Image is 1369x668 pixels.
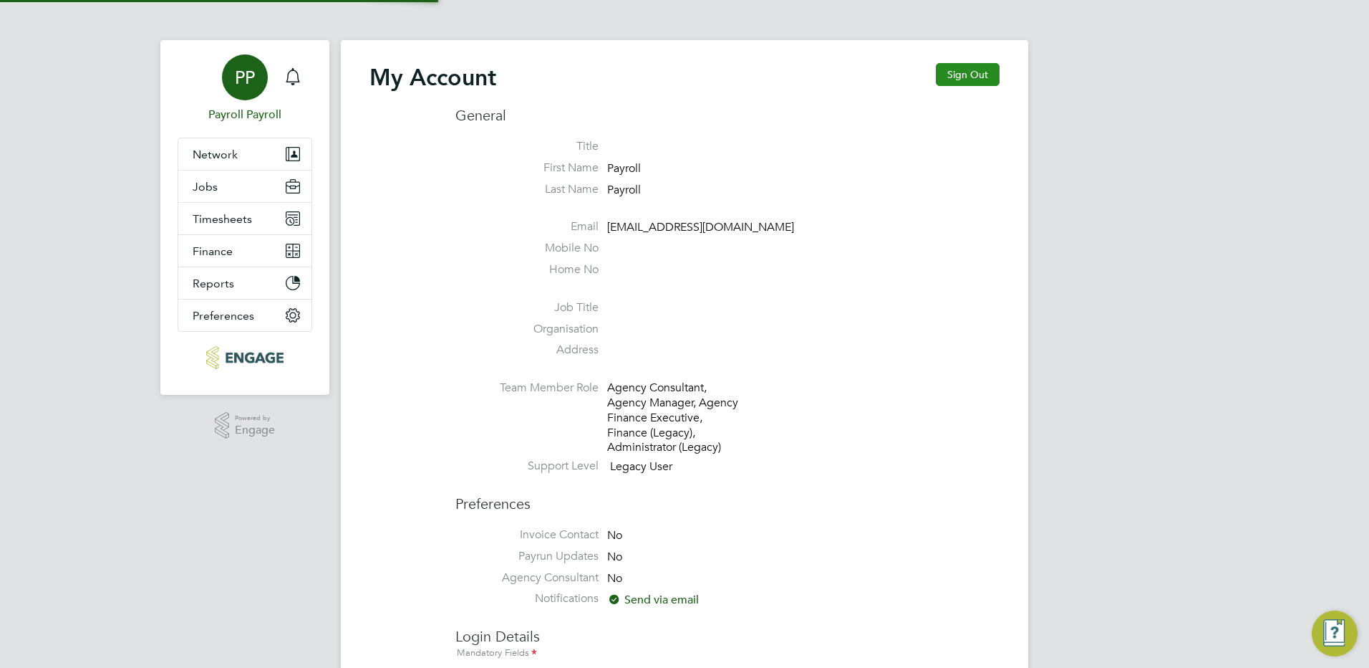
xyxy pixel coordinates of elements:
label: Address [455,343,599,358]
span: No [607,528,622,543]
span: PP [235,68,255,87]
label: Job Title [455,300,599,315]
label: Team Member Role [455,381,599,396]
span: Send via email [607,593,699,607]
span: [EMAIL_ADDRESS][DOMAIN_NAME] [607,221,794,235]
span: Payroll [607,183,641,197]
span: Payroll Payroll [178,106,312,123]
h3: Login Details [455,613,1000,662]
button: Finance [178,235,311,267]
a: Powered byEngage [215,412,276,439]
button: Engage Resource Center [1312,611,1358,657]
h3: Preferences [455,480,1000,513]
label: Invoice Contact [455,528,599,543]
label: Agency Consultant [455,571,599,586]
img: txmrecruit-logo-retina.png [206,346,283,369]
button: Network [178,138,311,170]
div: Agency Consultant, Agency Manager, Agency Finance Executive, Finance (Legacy), Administrator (Leg... [607,381,743,455]
span: Timesheets [193,212,252,226]
span: Legacy User [610,459,672,474]
span: No [607,571,622,586]
span: No [607,550,622,564]
label: Last Name [455,182,599,197]
span: Finance [193,244,233,258]
label: Notifications [455,591,599,606]
label: Email [455,219,599,234]
label: Support Level [455,459,599,474]
h2: My Account [369,63,496,92]
nav: Main navigation [160,40,329,395]
button: Timesheets [178,203,311,234]
span: Preferences [193,309,254,323]
button: Reports [178,267,311,299]
span: Payroll [607,161,641,176]
a: PPPayroll Payroll [178,54,312,123]
label: Mobile No [455,241,599,256]
button: Jobs [178,171,311,202]
button: Preferences [178,300,311,331]
label: Organisation [455,322,599,337]
span: Jobs [193,180,218,194]
span: Powered by [235,412,275,424]
label: Title [455,139,599,154]
label: First Name [455,161,599,176]
a: Go to home page [178,346,312,369]
h3: General [455,106,1000,125]
span: Engage [235,424,275,436]
span: Reports [193,277,234,290]
span: Network [193,148,238,161]
div: Mandatory Fields [455,646,1000,662]
label: Home No [455,262,599,277]
button: Sign Out [936,63,1000,86]
label: Payrun Updates [455,549,599,564]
